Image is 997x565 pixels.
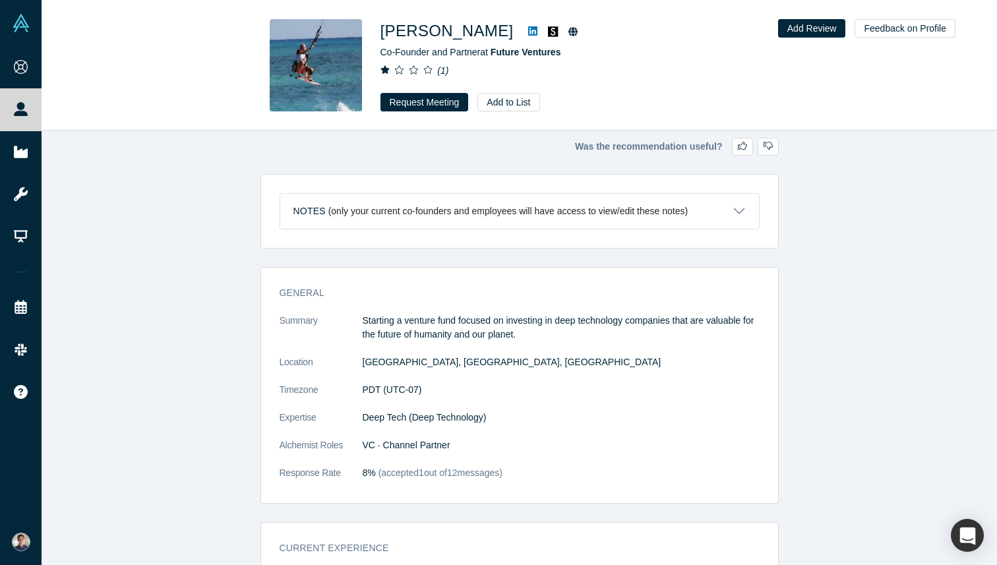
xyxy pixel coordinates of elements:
dd: [GEOGRAPHIC_DATA], [GEOGRAPHIC_DATA], [GEOGRAPHIC_DATA] [363,355,760,369]
h3: General [280,286,741,300]
dt: Alchemist Roles [280,438,363,466]
span: (accepted 1 out of 12 messages) [376,467,502,478]
p: (only your current co-founders and employees will have access to view/edit these notes) [328,206,688,217]
dd: PDT (UTC-07) [363,383,760,397]
h3: Current Experience [280,541,741,555]
dt: Response Rate [280,466,363,494]
h3: Notes [293,204,326,218]
button: Request Meeting [380,93,469,111]
dt: Timezone [280,383,363,411]
span: Co-Founder and Partner at [380,47,561,57]
i: ( 1 ) [437,65,448,76]
h1: [PERSON_NAME] [380,19,514,43]
button: Add to List [477,93,539,111]
dt: Location [280,355,363,383]
p: Starting a venture fund focused on investing in deep technology companies that are valuable for t... [363,314,760,342]
div: Was the recommendation useful? [260,138,779,156]
img: Alchemist Vault Logo [12,14,30,32]
dt: Summary [280,314,363,355]
button: Notes (only your current co-founders and employees will have access to view/edit these notes) [280,194,759,229]
dt: Expertise [280,411,363,438]
button: Feedback on Profile [855,19,955,38]
a: Future Ventures [491,47,561,57]
img: Maryanna Saenko's Profile Image [270,19,362,111]
span: Deep Tech (Deep Technology) [363,412,487,423]
button: Add Review [778,19,846,38]
span: 8% [363,467,376,478]
dd: VC · Channel Partner [363,438,760,452]
img: Andres Meiners's Account [12,533,30,551]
